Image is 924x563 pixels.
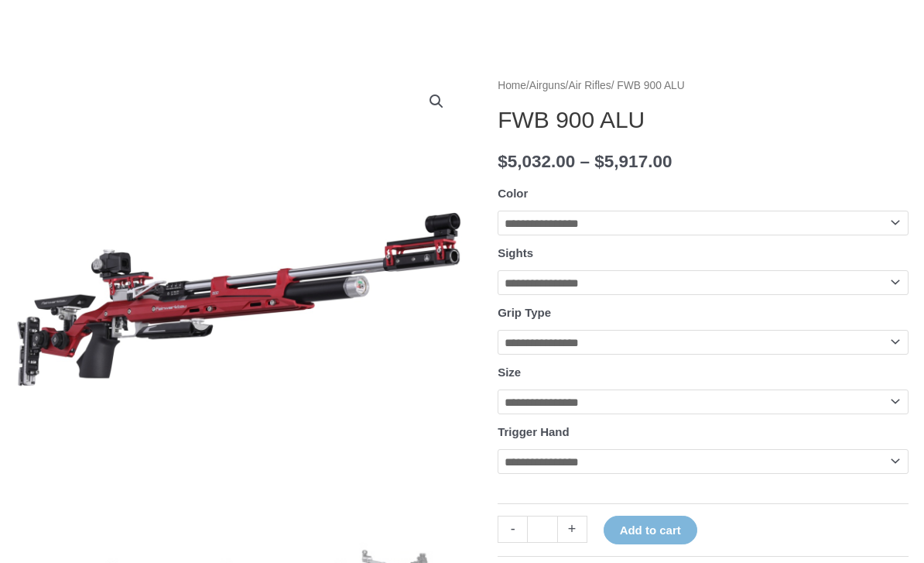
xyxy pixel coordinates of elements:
[498,246,533,259] label: Sights
[594,152,604,171] span: $
[498,152,508,171] span: $
[498,106,909,134] h1: FWB 900 ALU
[594,152,672,171] bdi: 5,917.00
[604,516,697,544] button: Add to cart
[498,425,570,438] label: Trigger Hand
[498,306,551,319] label: Grip Type
[423,88,450,115] a: View full-screen image gallery
[527,516,557,543] input: Product quantity
[568,80,611,91] a: Air Rifles
[498,516,527,543] a: -
[498,152,575,171] bdi: 5,032.00
[529,80,566,91] a: Airguns
[498,187,528,200] label: Color
[498,366,521,379] label: Size
[580,152,590,171] span: –
[498,80,526,91] a: Home
[558,516,587,543] a: +
[498,76,909,96] nav: Breadcrumb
